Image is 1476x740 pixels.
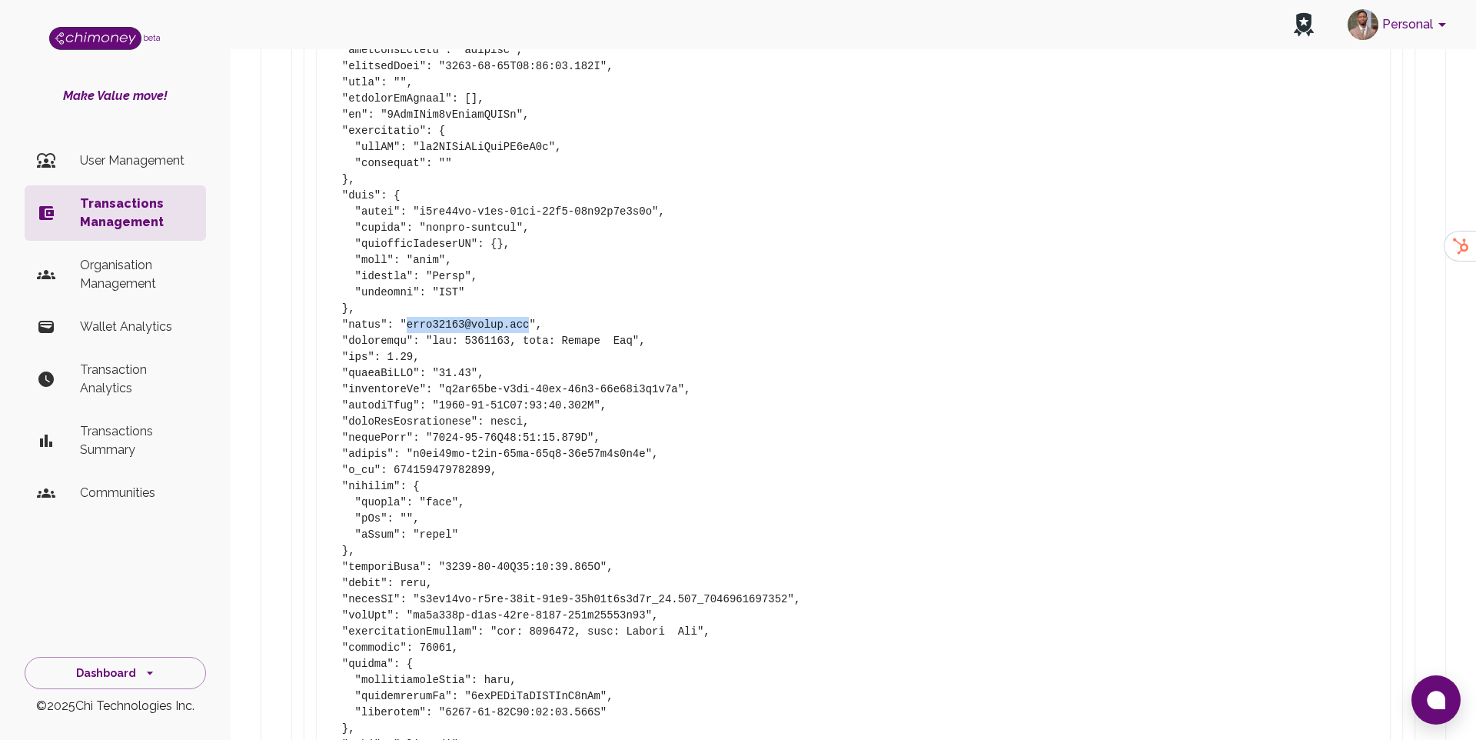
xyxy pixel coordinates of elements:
p: Communities [80,484,194,502]
img: avatar [1348,9,1378,40]
p: Transactions Management [80,195,194,232]
p: Wallet Analytics [80,318,194,336]
button: Open chat window [1411,675,1461,725]
p: Transaction Analytics [80,361,194,398]
img: Logo [49,27,141,50]
button: account of current user [1341,5,1458,45]
p: Organisation Management [80,256,194,293]
span: beta [143,33,161,42]
p: Transactions Summary [80,422,194,459]
p: User Management [80,152,194,170]
button: Dashboard [25,657,206,690]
